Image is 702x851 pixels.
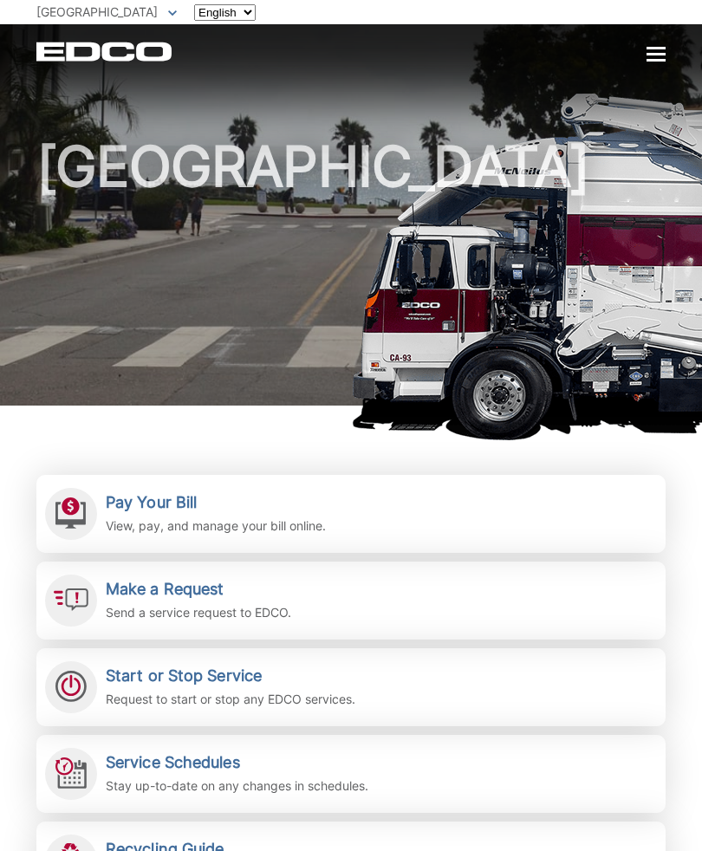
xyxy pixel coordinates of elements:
p: Stay up-to-date on any changes in schedules. [106,776,368,796]
p: Request to start or stop any EDCO services. [106,690,355,709]
p: View, pay, and manage your bill online. [106,516,326,536]
a: Pay Your Bill View, pay, and manage your bill online. [36,475,666,553]
h2: Pay Your Bill [106,493,326,512]
h2: Make a Request [106,580,291,599]
h2: Start or Stop Service [106,666,355,685]
a: EDCD logo. Return to the homepage. [36,42,174,62]
a: Service Schedules Stay up-to-date on any changes in schedules. [36,735,666,813]
a: Make a Request Send a service request to EDCO. [36,562,666,640]
h2: Service Schedules [106,753,368,772]
select: Select a language [194,4,256,21]
span: [GEOGRAPHIC_DATA] [36,4,158,19]
p: Send a service request to EDCO. [106,603,291,622]
h1: [GEOGRAPHIC_DATA] [36,139,666,413]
